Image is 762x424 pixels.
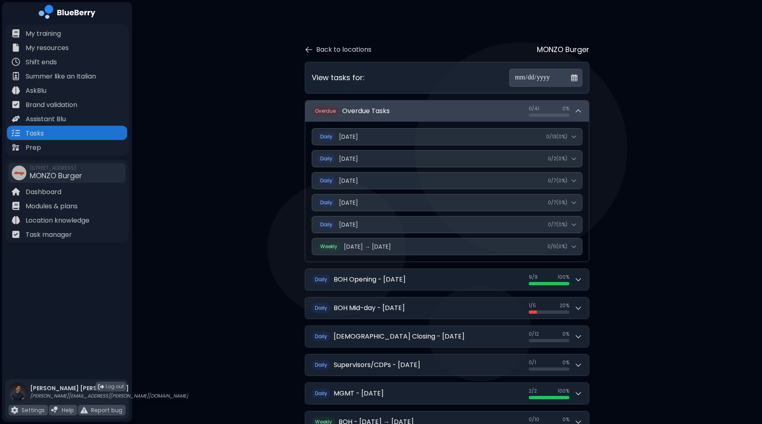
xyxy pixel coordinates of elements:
span: 0 / 1 [529,359,536,366]
span: 0 % [562,416,569,423]
div: 0 / 7 ( 0 %) [548,199,567,206]
img: file icon [11,407,18,414]
button: Weekly[DATE] → [DATE]0/5(0%) [312,238,582,255]
span: 100 % [558,388,569,394]
p: Task manager [26,230,72,240]
span: 9 / 9 [529,274,538,280]
span: Daily [317,154,336,164]
p: Prep [26,143,41,153]
h2: Overdue Tasks [342,106,390,116]
span: aily [318,276,327,283]
h2: BOH Mid-day - [DATE] [334,303,405,313]
p: Report bug [91,407,122,414]
span: 0 / 12 [529,331,539,337]
p: Settings [22,407,45,414]
button: DailyBOH Mid-day - [DATE]1/520% [305,297,589,319]
img: file icon [51,407,59,414]
button: Daily[DATE]0/13(0%) [312,129,582,145]
h3: View tasks for: [312,72,365,83]
img: company logo [39,5,96,22]
button: DailyMGMT - [DATE]2/2100% [305,383,589,404]
span: 0 % [562,331,569,337]
img: file icon [12,58,20,66]
span: [DATE] [339,177,358,184]
span: 0 % [562,105,569,112]
img: company thumbnail [12,166,26,180]
img: file icon [12,101,20,109]
p: Shift ends [26,57,57,67]
p: Location knowledge [26,216,89,225]
span: aily [318,390,327,397]
span: 1 / 5 [529,302,536,309]
div: 0 / 7 ( 0 %) [548,177,567,184]
img: file icon [12,230,20,238]
span: 0 % [562,359,569,366]
h2: MGMT - [DATE] [334,389,384,398]
button: Daily[DATE]0/2(0%) [312,151,582,167]
p: [PERSON_NAME][EMAIL_ADDRESS][PERSON_NAME][DOMAIN_NAME] [30,393,188,399]
div: 0 / 2 ( 0 %) [548,155,567,162]
p: My training [26,29,61,39]
button: Daily[DATE]0/7(0%) [312,195,582,211]
span: D [312,360,330,370]
p: Modules & plans [26,201,78,211]
span: [DATE] → [DATE] [344,243,391,250]
span: D [312,389,330,398]
span: D [312,332,330,341]
span: Weekly [317,242,341,251]
span: aily [318,333,327,340]
button: Daily[DATE]0/7(0%) [312,173,582,189]
span: Daily [317,132,336,142]
button: Back to locations [305,45,371,55]
p: Help [62,407,74,414]
span: [DATE] [339,221,358,228]
span: 100 % [558,274,569,280]
img: file icon [12,72,20,80]
p: Summer like an Italian [26,72,96,81]
span: [STREET_ADDRESS] [30,165,82,171]
span: 2 / 2 [529,388,537,394]
span: 0 / 10 [529,416,539,423]
img: file icon [80,407,88,414]
img: logout [98,384,104,390]
span: Daily [317,198,336,208]
p: Dashboard [26,187,61,197]
span: 0 / 41 [529,105,539,112]
img: file icon [12,86,20,94]
button: DailyBOH Opening - [DATE]9/9100% [305,269,589,290]
img: file icon [12,29,20,37]
span: Daily [317,176,336,186]
span: D [312,303,330,313]
span: [DATE] [339,155,358,162]
p: My resources [26,43,69,53]
span: [DATE] [339,199,358,206]
h2: Supervisors/CDPs - [DATE] [334,360,420,370]
img: file icon [12,115,20,123]
p: Brand validation [26,100,77,110]
img: file icon [12,188,20,196]
span: [DATE] [339,133,358,140]
p: AskBlu [26,86,46,96]
button: Daily[DATE]0/7(0%) [312,216,582,233]
span: MONZO Burger [30,170,82,181]
img: file icon [12,129,20,137]
p: MONZO Burger [537,44,589,55]
span: 20 % [560,302,569,309]
span: Log out [106,383,124,390]
img: profile photo [9,382,27,409]
p: Assistant Blu [26,114,66,124]
button: Daily[DEMOGRAPHIC_DATA] Closing - [DATE]0/120% [305,326,589,347]
span: Daily [317,220,336,229]
img: file icon [12,143,20,151]
img: file icon [12,44,20,52]
h2: BOH Opening - [DATE] [334,275,406,284]
div: 0 / 5 ( 0 %) [547,243,567,250]
span: verdue [319,107,336,114]
button: DailySupervisors/CDPs - [DATE]0/10% [305,354,589,376]
h2: [DEMOGRAPHIC_DATA] Closing - [DATE] [334,332,465,341]
span: D [312,275,330,284]
button: OverdueOverdue Tasks0/410% [305,101,589,122]
p: Tasks [26,129,44,138]
span: O [312,106,339,116]
div: 0 / 13 ( 0 %) [546,133,567,140]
